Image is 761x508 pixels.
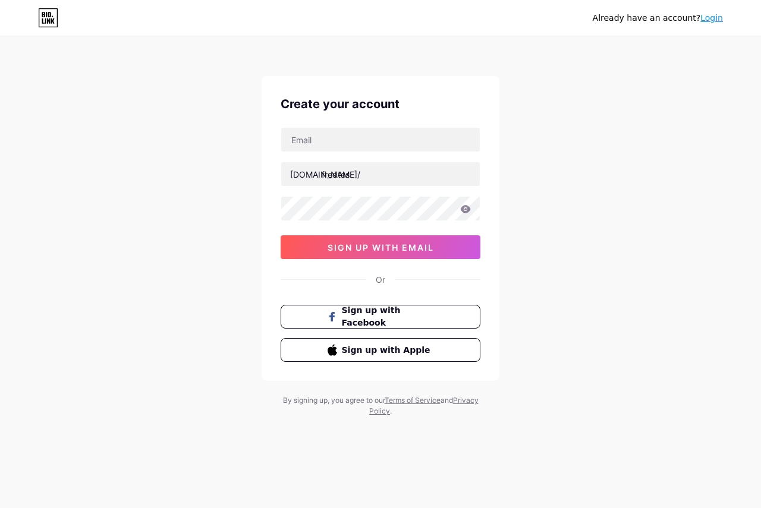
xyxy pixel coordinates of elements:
[281,162,480,186] input: username
[700,13,723,23] a: Login
[593,12,723,24] div: Already have an account?
[342,344,434,356] span: Sign up with Apple
[376,273,385,286] div: Or
[281,95,480,113] div: Create your account
[281,128,480,152] input: Email
[328,242,434,253] span: sign up with email
[279,395,482,417] div: By signing up, you agree to our and .
[385,396,441,405] a: Terms of Service
[281,305,480,329] button: Sign up with Facebook
[290,168,360,181] div: [DOMAIN_NAME]/
[281,338,480,362] button: Sign up with Apple
[342,304,434,329] span: Sign up with Facebook
[281,235,480,259] button: sign up with email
